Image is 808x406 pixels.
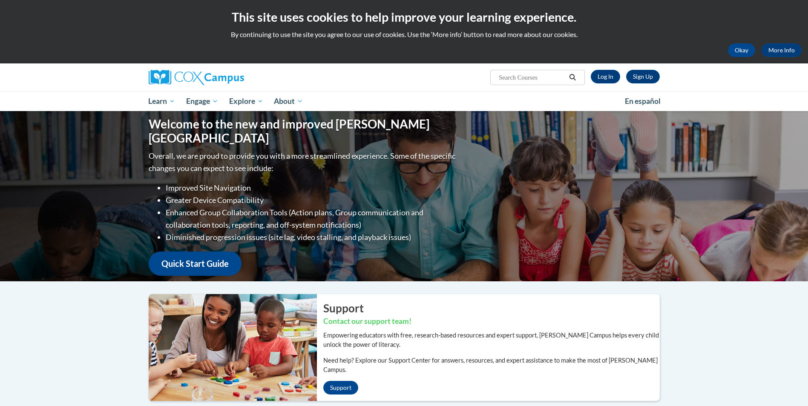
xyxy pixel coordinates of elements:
a: Cox Campus [149,70,311,85]
li: Diminished progression issues (site lag, video stalling, and playback issues) [166,231,457,243]
button: Search [566,72,579,83]
li: Greater Device Compatibility [166,194,457,206]
a: Log In [591,70,620,83]
a: Support [323,381,358,395]
p: By continuing to use the site you agree to our use of cookies. Use the ‘More info’ button to read... [6,30,802,39]
input: Search Courses [498,72,566,83]
h1: Welcome to the new and improved [PERSON_NAME][GEOGRAPHIC_DATA] [149,117,457,146]
a: About [268,91,308,111]
h3: Contact our support team! [323,316,660,327]
span: Engage [186,96,218,106]
p: Need help? Explore our Support Center for answers, resources, and expert assistance to make the m... [323,356,660,375]
p: Overall, we are proud to provide you with a more streamlined experience. Some of the specific cha... [149,150,457,174]
img: Cox Campus [149,70,244,85]
a: Learn [143,91,181,111]
span: En español [625,97,661,106]
h2: This site uses cookies to help improve your learning experience. [6,9,802,26]
p: Empowering educators with free, research-based resources and expert support, [PERSON_NAME] Campus... [323,331,660,349]
a: Register [626,70,660,83]
li: Enhanced Group Collaboration Tools (Action plans, Group communication and collaboration tools, re... [166,206,457,231]
li: Improved Site Navigation [166,182,457,194]
h2: Support [323,300,660,316]
span: Explore [229,96,263,106]
img: ... [142,294,317,400]
span: Learn [148,96,175,106]
div: Main menu [136,91,673,111]
a: Quick Start Guide [149,252,242,276]
button: Okay [728,43,755,57]
span: About [274,96,303,106]
a: En español [619,92,666,110]
a: More Info [762,43,802,57]
a: Explore [224,91,269,111]
a: Engage [181,91,224,111]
